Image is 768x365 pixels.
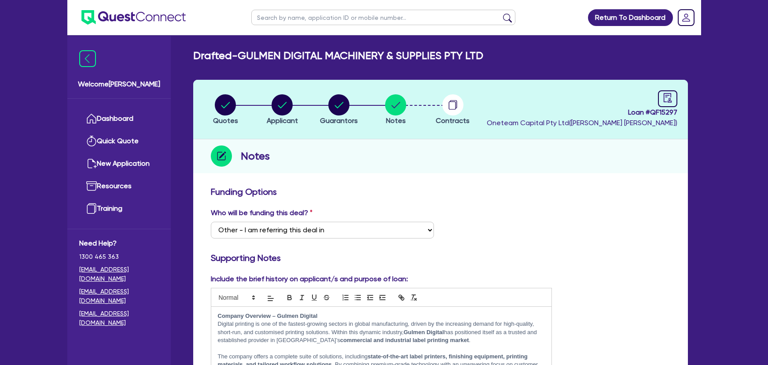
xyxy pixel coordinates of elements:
a: [EMAIL_ADDRESS][DOMAIN_NAME] [79,287,159,305]
a: [EMAIL_ADDRESS][DOMAIN_NAME] [79,309,159,328]
span: Applicant [267,116,298,125]
input: Search by name, application ID or mobile number... [251,10,515,25]
img: quest-connect-logo-blue [81,10,186,25]
span: Welcome [PERSON_NAME] [78,79,160,89]
span: Guarantors [320,116,358,125]
label: Who will be funding this deal? [211,208,312,218]
button: Applicant [266,94,298,127]
strong: Company Overview – Gulmen Digital [218,313,318,319]
button: Contracts [435,94,470,127]
h3: Supporting Notes [211,253,670,263]
h3: Funding Options [211,186,670,197]
label: Include the brief history on applicant/s and purpose of loan: [211,274,408,284]
a: Dashboard [79,108,159,130]
span: Notes [386,116,406,125]
span: Oneteam Capital Pty Ltd ( [PERSON_NAME] [PERSON_NAME] ) [487,119,677,127]
img: training [86,203,97,214]
img: resources [86,181,97,191]
img: step-icon [211,145,232,167]
a: audit [658,90,677,107]
span: Need Help? [79,238,159,249]
button: Notes [385,94,407,127]
a: Dropdown toggle [675,6,698,29]
h2: Notes [241,148,270,164]
span: Loan # QF15297 [487,107,677,118]
button: Quotes [213,94,239,127]
a: Resources [79,175,159,197]
a: Training [79,197,159,220]
img: new-application [86,158,97,169]
p: Digital printing is one of the fastest-growing sectors in global manufacturing, driven by the inc... [218,320,545,344]
img: icon-menu-close [79,50,96,67]
button: Guarantors [320,94,358,127]
a: Return To Dashboard [588,9,673,26]
a: [EMAIL_ADDRESS][DOMAIN_NAME] [79,265,159,283]
strong: commercial and industrial label printing market [340,337,469,343]
span: Contracts [436,116,470,125]
img: quick-quote [86,136,97,146]
h2: Drafted - GULMEN DIGITAL MACHINERY & SUPPLIES PTY LTD [193,49,483,62]
span: 1300 465 363 [79,252,159,261]
span: audit [663,93,672,103]
span: Quotes [213,116,238,125]
a: Quick Quote [79,130,159,153]
strong: Gulmen Digital [404,329,444,335]
a: New Application [79,153,159,175]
